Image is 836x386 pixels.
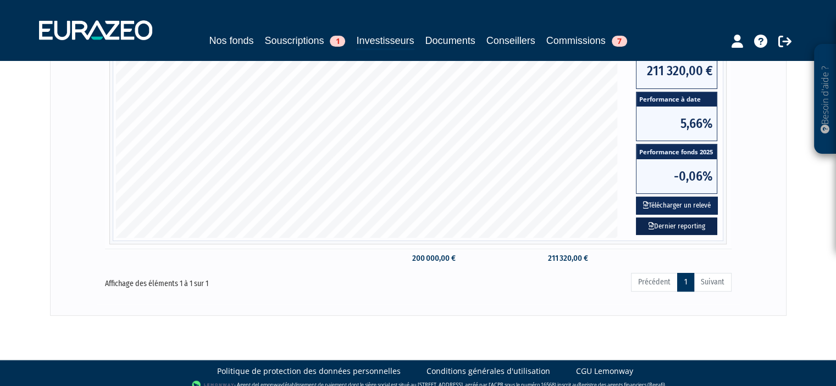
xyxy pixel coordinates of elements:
[425,33,475,48] a: Documents
[217,366,401,377] a: Politique de protection des données personnelles
[486,33,535,48] a: Conseillers
[576,366,633,377] a: CGU Lemonway
[636,144,717,159] span: Performance fonds 2025
[395,249,461,268] td: 200 000,00 €
[546,33,627,48] a: Commissions7
[677,273,694,292] a: 1
[356,33,414,50] a: Investisseurs
[39,20,152,40] img: 1732889491-logotype_eurazeo_blanc_rvb.png
[819,50,832,149] p: Besoin d'aide ?
[531,249,594,268] td: 211 320,00 €
[636,159,717,193] span: -0,06%
[209,33,253,48] a: Nos fonds
[105,272,357,289] div: Affichage des éléments 1 à 1 sur 1
[330,36,345,47] span: 1
[264,33,345,48] a: Souscriptions1
[427,366,550,377] a: Conditions générales d'utilisation
[636,92,717,107] span: Performance à date
[636,197,718,215] button: Télécharger un relevé
[636,217,717,236] a: Dernier reporting
[612,36,627,47] span: 7
[636,54,717,88] span: 211 320,00 €
[636,107,717,141] span: 5,66%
